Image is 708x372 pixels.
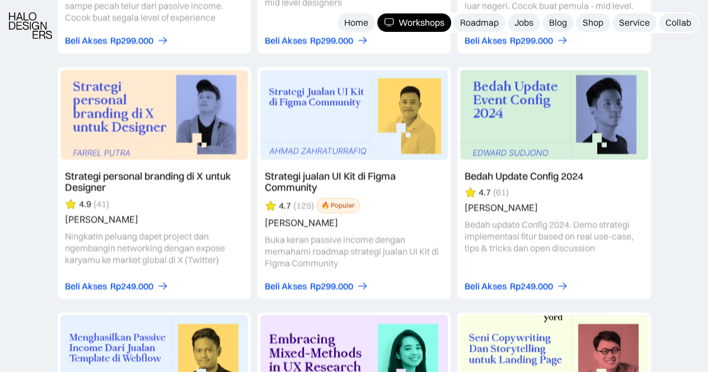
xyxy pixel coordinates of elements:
div: Service [619,17,650,29]
a: Home [337,13,375,32]
a: Shop [576,13,610,32]
a: Beli AksesRp299.000 [265,280,368,292]
div: Roadmap [460,17,499,29]
div: Beli Akses [465,280,507,292]
div: Rp299.000 [510,35,553,46]
div: Beli Akses [65,280,107,292]
a: Workshops [377,13,451,32]
div: Rp299.000 [110,35,153,46]
a: Beli AksesRp249.000 [65,280,168,292]
div: Beli Akses [65,35,107,46]
a: Beli AksesRp249.000 [465,280,568,292]
a: Collab [659,13,698,32]
a: Service [612,13,657,32]
div: Rp299.000 [310,280,353,292]
div: Collab [665,17,691,29]
div: Rp249.000 [110,280,153,292]
div: Rp249.000 [510,280,553,292]
a: Beli AksesRp299.000 [465,35,568,46]
div: Workshops [398,17,444,29]
a: Jobs [508,13,540,32]
div: Shop [583,17,603,29]
div: Rp299.000 [310,35,353,46]
a: Roadmap [453,13,505,32]
div: Home [344,17,368,29]
div: Beli Akses [265,35,307,46]
div: Beli Akses [465,35,507,46]
div: Beli Akses [265,280,307,292]
a: Blog [542,13,574,32]
div: Jobs [514,17,533,29]
div: Blog [549,17,567,29]
a: Beli AksesRp299.000 [265,35,368,46]
a: Beli AksesRp299.000 [65,35,168,46]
